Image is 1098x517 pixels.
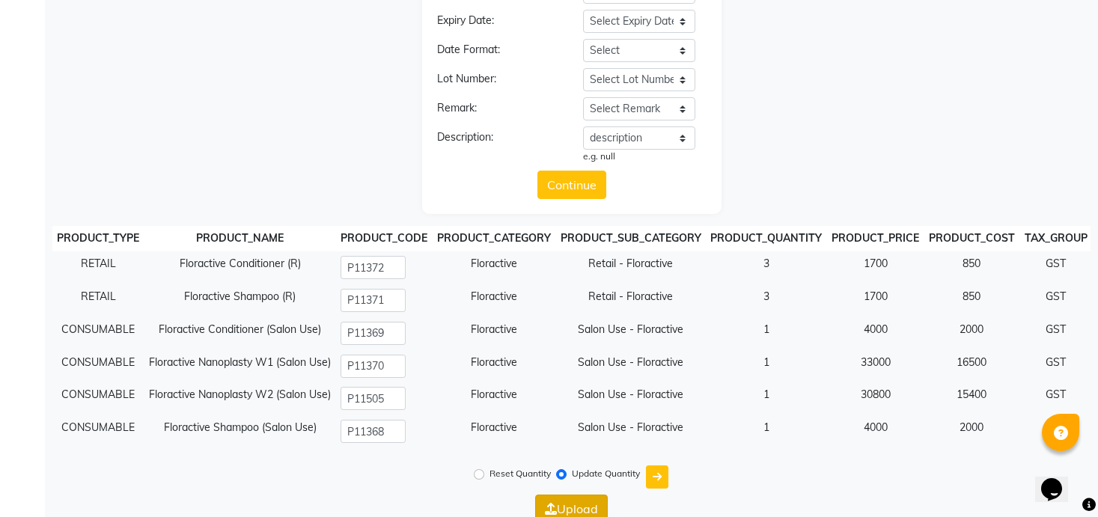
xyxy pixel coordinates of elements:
[341,420,406,443] input: Enter code
[827,226,924,251] th: PRODUCT_PRICE
[144,349,336,382] td: Floractive Nanoplasty W1 (Salon Use)
[1035,457,1083,502] iframe: chat widget
[426,42,572,62] div: Date Format:
[827,382,924,415] td: 30800
[1019,284,1092,317] td: GST
[555,226,706,251] th: PRODUCT_SUB_CATEGORY
[432,316,555,349] td: Floractive
[52,316,144,349] td: CONSUMABLE
[537,171,606,199] button: Continue
[827,251,924,284] td: 1700
[144,251,336,284] td: Floractive Conditioner (R)
[924,382,1019,415] td: 15400
[52,251,144,284] td: RETAIL
[555,415,706,448] td: Salon Use - Floractive
[827,415,924,448] td: 4000
[706,316,827,349] td: 1
[924,284,1019,317] td: 850
[52,349,144,382] td: CONSUMABLE
[1019,349,1092,382] td: GST
[555,382,706,415] td: Salon Use - Floractive
[706,284,827,317] td: 3
[555,349,706,382] td: Salon Use - Floractive
[52,226,144,251] th: PRODUCT_TYPE
[1019,251,1092,284] td: GST
[432,251,555,284] td: Floractive
[144,415,336,448] td: Floractive Shampoo (Salon Use)
[706,251,827,284] td: 3
[144,284,336,317] td: Floractive Shampoo (R)
[432,226,555,251] th: PRODUCT_CATEGORY
[52,284,144,317] td: RETAIL
[706,226,827,251] th: PRODUCT_QUANTITY
[706,415,827,448] td: 1
[555,284,706,317] td: Retail - Floractive
[341,355,406,378] input: Enter code
[426,13,572,33] div: Expiry Date:
[426,100,572,120] div: Remark:
[572,467,640,480] label: Update Quantity
[432,349,555,382] td: Floractive
[1019,415,1092,448] td: GST
[924,251,1019,284] td: 850
[1019,382,1092,415] td: GST
[827,349,924,382] td: 33000
[336,226,433,251] th: PRODUCT_CODE
[432,415,555,448] td: Floractive
[341,289,406,312] input: Enter code
[426,71,572,91] div: Lot Number:
[1019,226,1092,251] th: TAX_GROUP
[341,387,406,410] input: Enter code
[924,415,1019,448] td: 2000
[144,226,336,251] th: PRODUCT_NAME
[432,284,555,317] td: Floractive
[426,129,572,165] div: Description:
[341,256,406,279] input: Enter code
[827,284,924,317] td: 1700
[555,251,706,284] td: Retail - Floractive
[924,316,1019,349] td: 2000
[827,316,924,349] td: 4000
[706,382,827,415] td: 1
[924,226,1019,251] th: PRODUCT_COST
[1019,316,1092,349] td: GST
[583,150,695,165] div: e.g. null
[432,382,555,415] td: Floractive
[52,382,144,415] td: CONSUMABLE
[555,316,706,349] td: Salon Use - Floractive
[489,467,551,480] label: Reset Quantity
[52,415,144,448] td: CONSUMABLE
[924,349,1019,382] td: 16500
[144,316,336,349] td: Floractive Conditioner (Salon Use)
[144,382,336,415] td: Floractive Nanoplasty W2 (Salon Use)
[341,322,406,345] input: Enter code
[706,349,827,382] td: 1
